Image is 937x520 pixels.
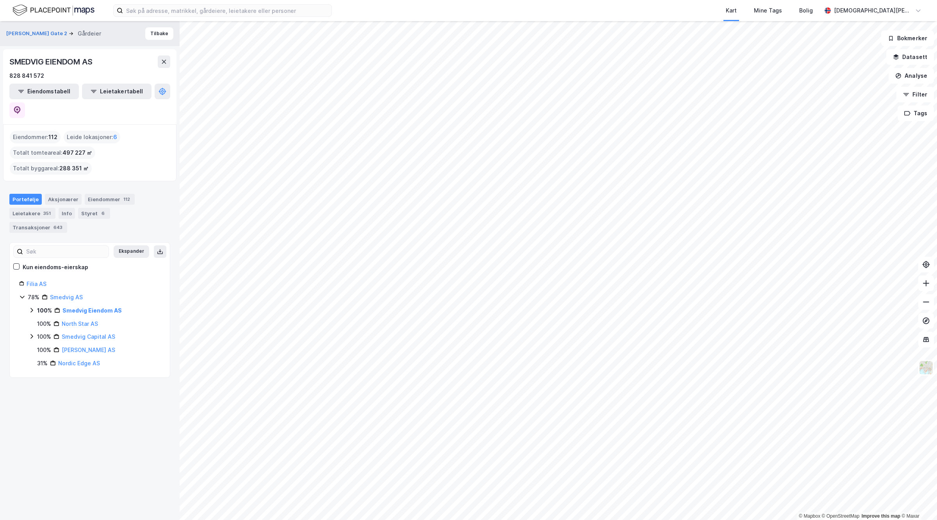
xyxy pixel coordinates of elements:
a: Smedvig Capital AS [62,333,115,340]
div: Totalt byggareal : [10,162,92,175]
a: Filia AS [27,281,46,287]
div: Eiendommer : [10,131,61,143]
input: Søk på adresse, matrikkel, gårdeiere, leietakere eller personer [123,5,331,16]
div: 78% [28,293,39,302]
div: 100% [37,332,51,341]
button: Eiendomstabell [9,84,79,99]
div: Aksjonærer [45,194,82,205]
img: logo.f888ab2527a4732fd821a326f86c7f29.svg [12,4,94,17]
div: 828 841 572 [9,71,44,80]
div: Mine Tags [754,6,782,15]
a: North Star AS [62,320,98,327]
button: Leietakertabell [82,84,151,99]
div: Gårdeier [78,29,101,38]
img: Z [919,360,933,375]
div: Styret [78,208,110,219]
button: Datasett [886,49,934,65]
button: Tags [898,105,934,121]
div: 643 [52,223,64,231]
div: 100% [37,306,52,315]
span: 112 [48,132,57,142]
div: Portefølje [9,194,42,205]
button: Bokmerker [881,30,934,46]
div: 100% [37,345,51,355]
div: Info [59,208,75,219]
button: Ekspander [114,245,149,258]
a: Smedvig Eiendom AS [62,307,122,314]
button: [PERSON_NAME] Gate 2 [6,30,69,38]
div: 31% [37,359,48,368]
span: 497 227 ㎡ [62,148,92,157]
div: Eiendommer [85,194,135,205]
a: [PERSON_NAME] AS [62,347,115,353]
iframe: Chat Widget [898,482,937,520]
a: Nordic Edge AS [58,360,100,366]
button: Filter [896,87,934,102]
a: Improve this map [862,513,900,519]
div: 351 [42,209,52,217]
div: 112 [122,195,132,203]
div: Leietakere [9,208,55,219]
button: Tilbake [145,27,173,40]
div: Totalt tomteareal : [10,147,95,159]
div: Bolig [799,6,813,15]
div: Leide lokasjoner : [64,131,120,143]
input: Søk [23,246,109,257]
div: Kart [726,6,737,15]
a: OpenStreetMap [822,513,860,519]
span: 6 [113,132,117,142]
div: [DEMOGRAPHIC_DATA][PERSON_NAME] [834,6,912,15]
div: Transaksjoner [9,222,67,233]
div: 100% [37,319,51,329]
div: SMEDVIG EIENDOM AS [9,55,94,68]
a: Smedvig AS [50,294,83,300]
a: Mapbox [799,513,820,519]
div: 6 [99,209,107,217]
button: Analyse [889,68,934,84]
span: 288 351 ㎡ [59,164,89,173]
div: Kun eiendoms-eierskap [23,263,88,272]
